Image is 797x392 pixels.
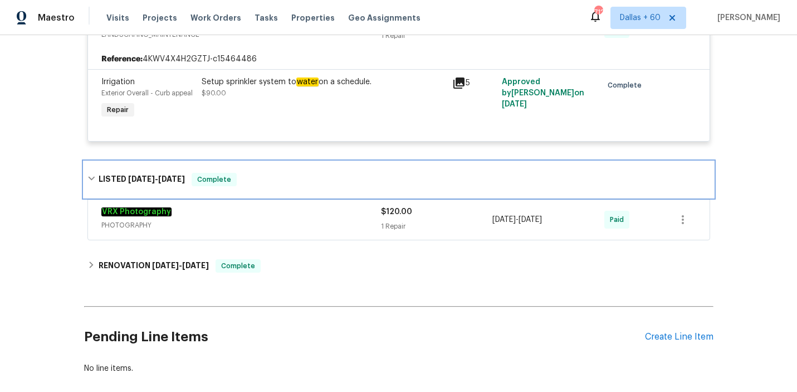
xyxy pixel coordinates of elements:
[99,259,209,273] h6: RENOVATION
[296,78,319,86] em: water
[381,30,493,41] div: 1 Repair
[202,76,446,88] div: Setup sprinkler system to on a schedule.
[492,216,516,224] span: [DATE]
[128,175,185,183] span: -
[101,220,381,231] span: PHOTOGRAPHY
[217,260,260,272] span: Complete
[84,162,713,197] div: LISTED [DATE]-[DATE]Complete
[255,14,278,22] span: Tasks
[502,100,527,108] span: [DATE]
[128,175,155,183] span: [DATE]
[101,207,172,216] a: VRX Photography
[381,221,493,232] div: 1 Repair
[84,253,713,279] div: RENOVATION [DATE]-[DATE]Complete
[594,7,602,18] div: 712
[102,104,133,115] span: Repair
[99,173,185,186] h6: LISTED
[152,262,179,269] span: [DATE]
[143,12,177,23] span: Projects
[381,208,412,216] span: $120.00
[101,90,193,96] span: Exterior Overall - Curb appeal
[190,12,241,23] span: Work Orders
[152,262,209,269] span: -
[610,214,628,225] span: Paid
[492,214,542,225] span: -
[193,174,236,185] span: Complete
[713,12,780,23] span: [PERSON_NAME]
[101,54,143,65] b: Reference:
[101,78,135,86] span: Irrigation
[519,216,542,224] span: [DATE]
[202,90,226,96] span: $90.00
[620,12,661,23] span: Dallas + 60
[291,12,335,23] span: Properties
[88,49,710,69] div: 4KWV4X4H2GZTJ-c15464486
[106,12,129,23] span: Visits
[645,332,713,342] div: Create Line Item
[502,78,584,108] span: Approved by [PERSON_NAME] on
[158,175,185,183] span: [DATE]
[84,363,713,374] div: No line items.
[182,262,209,269] span: [DATE]
[452,76,496,90] div: 5
[84,311,645,363] h2: Pending Line Items
[348,12,420,23] span: Geo Assignments
[608,80,646,91] span: Complete
[38,12,75,23] span: Maestro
